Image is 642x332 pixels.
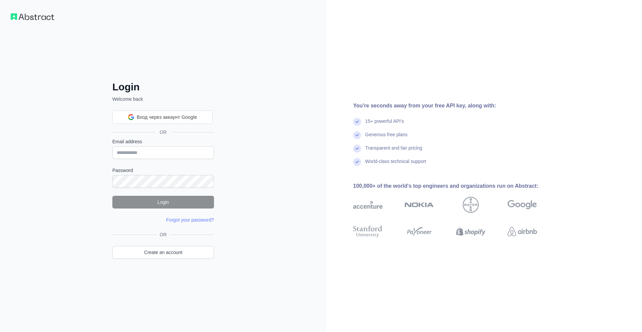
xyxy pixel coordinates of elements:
img: stanford university [353,224,383,239]
img: shopify [456,224,486,239]
button: Login [112,196,214,209]
div: 100,000+ of the world's top engineers and organizations run on Abstract: [353,182,558,190]
span: OR [157,231,170,238]
img: bayer [463,197,479,213]
div: Transparent and fair pricing [365,145,422,158]
img: airbnb [508,224,537,239]
div: 15+ powerful API's [365,118,404,131]
a: Forgot your password? [166,217,214,223]
div: You're seconds away from your free API key, along with: [353,102,558,110]
h2: Login [112,81,214,93]
div: Generous free plans [365,131,408,145]
span: Вход через аккаунт Google [137,114,197,121]
label: Password [112,167,214,174]
img: payoneer [405,224,434,239]
p: Welcome back [112,96,214,102]
img: check mark [353,118,361,126]
span: OR [154,129,172,136]
img: Workflow [11,13,54,20]
img: google [508,197,537,213]
label: Email address [112,138,214,145]
a: Create an account [112,246,214,259]
img: check mark [353,131,361,139]
div: World-class technical support [365,158,426,171]
img: check mark [353,145,361,153]
div: Вход через аккаунт Google [112,110,213,124]
img: nokia [405,197,434,213]
img: check mark [353,158,361,166]
img: accenture [353,197,383,213]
